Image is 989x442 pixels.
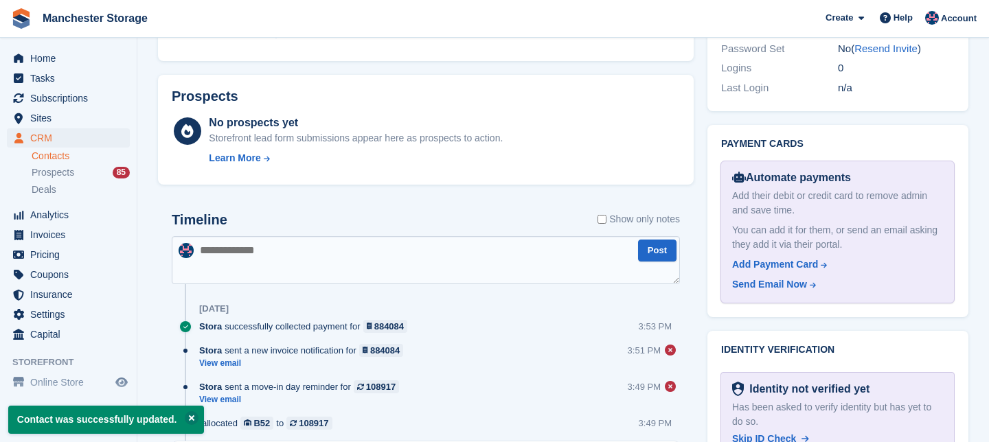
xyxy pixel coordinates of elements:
[7,285,130,304] a: menu
[732,170,943,186] div: Automate payments
[598,212,606,226] input: Show only notes
[639,320,672,333] div: 3:53 PM
[838,60,955,76] div: 0
[30,89,113,108] span: Subscriptions
[199,303,229,314] div: [DATE]
[354,380,399,393] a: 108917
[30,245,113,264] span: Pricing
[199,320,414,333] div: successfully collected payment for
[199,394,406,406] a: View email
[209,131,503,146] div: Storefront lead form submissions appear here as prospects to action.
[30,265,113,284] span: Coupons
[639,417,672,430] div: 3:49 PM
[7,305,130,324] a: menu
[8,406,204,434] p: Contact was successfully updated.
[7,128,130,148] a: menu
[199,320,222,333] span: Stora
[7,225,130,244] a: menu
[30,205,113,224] span: Analytics
[374,320,404,333] div: 884084
[363,320,408,333] a: 884084
[721,80,838,96] div: Last Login
[32,183,56,196] span: Deals
[37,7,153,30] a: Manchester Storage
[7,265,130,284] a: menu
[32,165,130,180] a: Prospects 85
[172,212,227,228] h2: Timeline
[30,325,113,344] span: Capital
[941,12,977,25] span: Account
[299,417,328,430] div: 108917
[838,80,955,96] div: n/a
[209,151,260,165] div: Learn More
[721,60,838,76] div: Logins
[7,49,130,68] a: menu
[826,11,853,25] span: Create
[7,325,130,344] a: menu
[628,380,661,393] div: 3:49 PM
[732,257,937,272] a: Add Payment Card
[199,344,222,357] span: Stora
[199,380,406,393] div: sent a move-in day reminder for
[721,139,955,150] h2: Payment cards
[113,374,130,391] a: Preview store
[7,69,130,88] a: menu
[366,380,396,393] div: 108917
[894,11,913,25] span: Help
[732,400,943,429] div: Has been asked to verify identity but has yet to do so.
[199,380,222,393] span: Stora
[209,115,503,131] div: No prospects yet
[732,189,943,218] div: Add their debit or credit card to remove admin and save time.
[370,344,400,357] div: 884084
[721,345,955,356] h2: Identity verification
[30,373,113,392] span: Online Store
[30,285,113,304] span: Insurance
[732,277,807,292] div: Send Email Now
[721,41,838,57] div: Password Set
[199,417,339,430] div: allocated to
[30,69,113,88] span: Tasks
[851,43,921,54] span: ( )
[30,128,113,148] span: CRM
[32,150,130,163] a: Contacts
[286,417,332,430] a: 108917
[7,205,130,224] a: menu
[7,89,130,108] a: menu
[7,108,130,128] a: menu
[598,212,680,226] label: Show only notes
[12,356,137,369] span: Storefront
[628,344,661,357] div: 3:51 PM
[744,381,869,397] div: Identity not verified yet
[838,41,955,57] div: No
[11,8,32,29] img: stora-icon-8386f47178a22dfd0bd8f6a31ec36ba5ce8667c1dd55bd0f319d3a0aa187defe.svg
[209,151,503,165] a: Learn More
[30,225,113,244] span: Invoices
[732,257,818,272] div: Add Payment Card
[359,344,404,357] a: 884084
[7,373,130,392] a: menu
[253,417,270,430] div: B52
[30,305,113,324] span: Settings
[7,245,130,264] a: menu
[854,43,918,54] a: Resend Invite
[30,49,113,68] span: Home
[113,167,130,178] div: 85
[732,223,943,252] div: You can add it for them, or send an email asking they add it via their portal.
[638,240,677,262] button: Post
[32,183,130,197] a: Deals
[732,382,744,397] img: Identity Verification Ready
[199,358,410,369] a: View email
[240,417,273,430] a: B52
[199,344,410,357] div: sent a new invoice notification for
[30,108,113,128] span: Sites
[32,166,74,179] span: Prospects
[172,89,238,104] h2: Prospects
